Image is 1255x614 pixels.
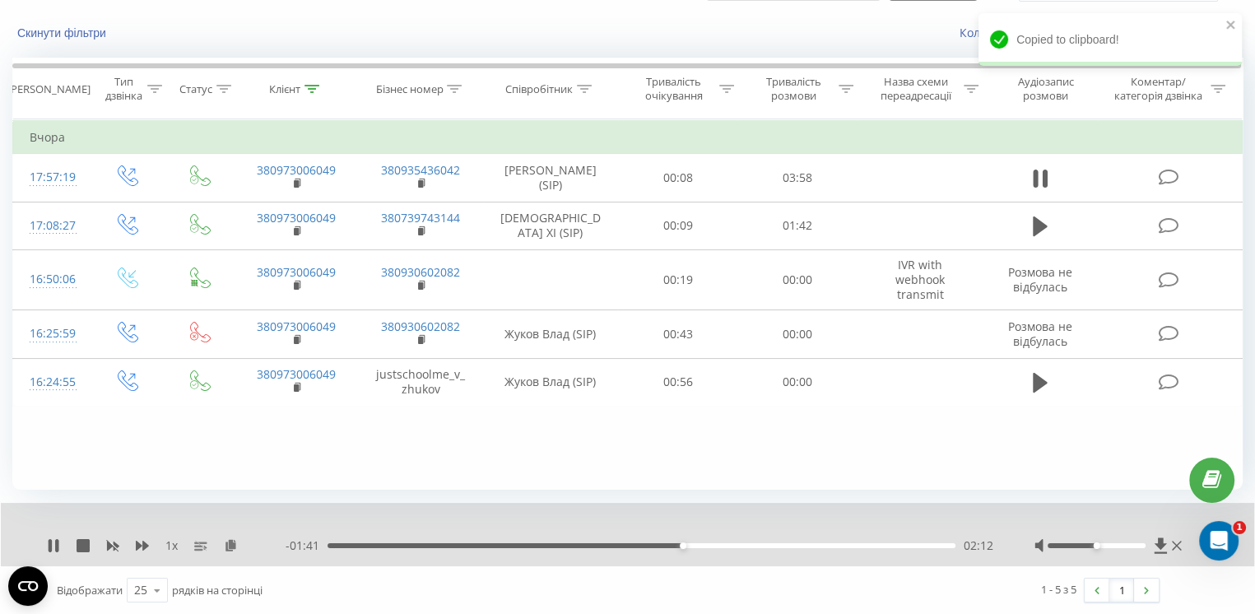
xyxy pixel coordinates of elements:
[1109,579,1134,602] a: 1
[165,537,178,554] span: 1 x
[858,249,983,310] td: IVR with webhook transmit
[737,358,858,406] td: 00:00
[359,358,484,406] td: justschoolme_v_zhukov
[257,319,336,334] a: 380973006049
[1225,18,1237,34] button: close
[1008,264,1072,295] span: Розмова не відбулась
[1041,581,1076,598] div: 1 - 5 з 5
[618,202,738,249] td: 00:09
[618,249,738,310] td: 00:19
[483,154,617,202] td: [PERSON_NAME] (SIP)
[105,75,143,103] div: Тип дзвінка
[375,82,443,96] div: Бізнес номер
[8,566,48,606] button: Open CMP widget
[978,13,1242,66] div: Copied to clipboard!
[618,310,738,358] td: 00:43
[872,75,960,103] div: Назва схеми переадресації
[737,249,858,310] td: 00:00
[30,366,73,398] div: 16:24:55
[269,82,300,96] div: Клієнт
[633,75,715,103] div: Тривалість очікування
[753,75,835,103] div: Тривалість розмови
[737,202,858,249] td: 01:42
[257,210,336,226] a: 380973006049
[1110,75,1206,103] div: Коментар/категорія дзвінка
[257,264,336,280] a: 380973006049
[680,542,686,549] div: Accessibility label
[30,318,73,350] div: 16:25:59
[1233,521,1246,534] span: 1
[7,82,91,96] div: [PERSON_NAME]
[13,121,1243,154] td: Вчора
[618,358,738,406] td: 00:56
[286,537,328,554] span: - 01:41
[257,366,336,382] a: 380973006049
[483,202,617,249] td: [DEMOGRAPHIC_DATA] XI (SIP)
[1094,542,1100,549] div: Accessibility label
[737,310,858,358] td: 00:00
[30,263,73,295] div: 16:50:06
[381,264,460,280] a: 380930602082
[960,25,1243,40] a: Коли дані можуть відрізнятися вiд інших систем
[1199,521,1239,561] iframe: Intercom live chat
[381,162,460,178] a: 380935436042
[1008,319,1072,349] span: Розмова не відбулась
[30,161,73,193] div: 17:57:19
[179,82,212,96] div: Статус
[505,82,573,96] div: Співробітник
[257,162,336,178] a: 380973006049
[172,583,263,598] span: рядків на сторінці
[381,319,460,334] a: 380930602082
[12,26,114,40] button: Скинути фільтри
[483,310,617,358] td: Жуков Влад (SIP)
[483,358,617,406] td: Жуков Влад (SIP)
[134,582,147,598] div: 25
[618,154,738,202] td: 00:08
[381,210,460,226] a: 380739743144
[997,75,1094,103] div: Аудіозапис розмови
[30,210,73,242] div: 17:08:27
[737,154,858,202] td: 03:58
[964,537,993,554] span: 02:12
[57,583,123,598] span: Відображати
